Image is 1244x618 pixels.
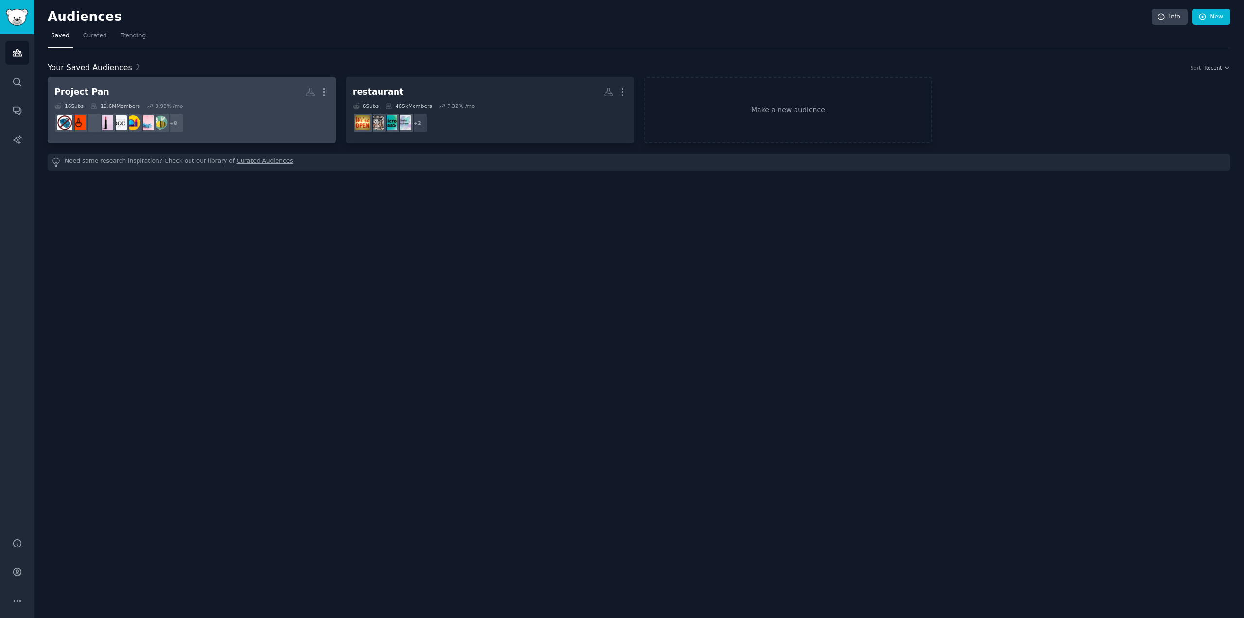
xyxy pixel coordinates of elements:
a: Curated [80,28,110,48]
img: indiehackers [396,115,411,130]
img: microsaas [382,115,397,130]
div: + 2 [407,113,428,133]
div: + 8 [163,113,184,133]
div: 465k Members [385,103,432,109]
img: indianbeautyhauls [85,115,100,130]
div: Sort [1191,64,1201,71]
a: Info [1152,9,1188,25]
img: BeautyEmpties [71,115,86,130]
a: New [1192,9,1230,25]
div: 0.93 % /mo [155,103,183,109]
div: 7.32 % /mo [447,103,475,109]
div: restaurant [353,86,404,98]
img: BeautyBoxes [139,115,154,130]
div: Project Pan [54,86,109,98]
div: 16 Sub s [54,103,84,109]
a: Saved [48,28,73,48]
a: Trending [117,28,149,48]
img: restaurantowners [369,115,384,130]
a: Project Pan16Subs12.6MMembers0.93% /mo+8AsianBeautyBeautyBoxesMakeupBeautyGuruChatterbeautyindian... [48,77,336,143]
img: AsianBeauty [153,115,168,130]
span: Your Saved Audiences [48,62,132,74]
img: GummySearch logo [6,9,28,26]
h2: Audiences [48,9,1152,25]
span: Trending [121,32,146,40]
a: Make a new audience [644,77,933,143]
img: beauty [98,115,113,130]
span: Recent [1204,64,1222,71]
span: 2 [136,63,140,72]
img: nobuy [57,115,72,130]
div: 6 Sub s [353,103,379,109]
div: 12.6M Members [90,103,140,109]
img: Restaurant_Managers [355,115,370,130]
button: Recent [1204,64,1230,71]
span: Curated [83,32,107,40]
a: Curated Audiences [237,157,293,167]
span: Saved [51,32,69,40]
div: Need some research inspiration? Check out our library of [48,154,1230,171]
img: BeautyGuruChatter [112,115,127,130]
img: Makeup [125,115,140,130]
a: restaurant6Subs465kMembers7.32% /mo+2indiehackersmicrosaasrestaurantownersRestaurant_Managers [346,77,634,143]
